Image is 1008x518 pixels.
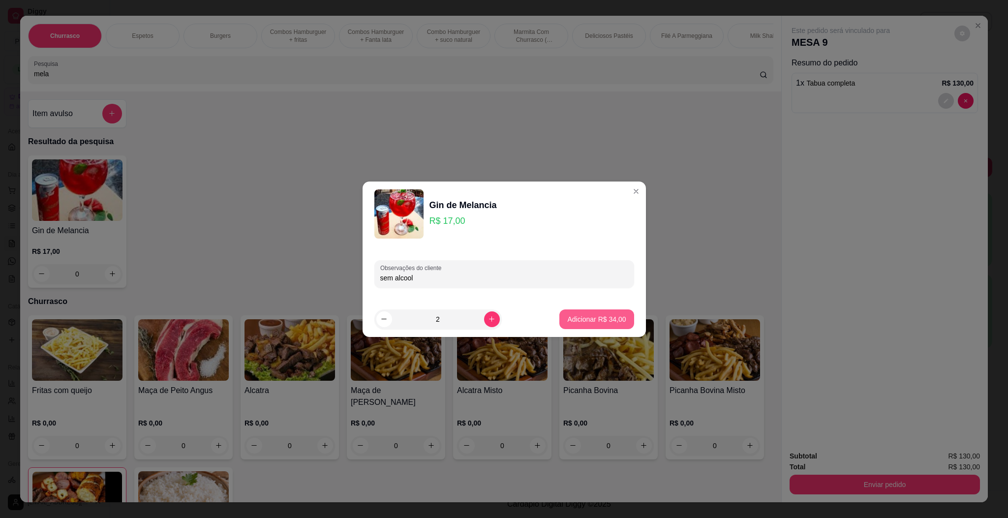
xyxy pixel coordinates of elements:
[559,309,634,329] button: Adicionar R$ 34,00
[429,198,497,212] div: Gin de Melancia
[567,314,626,324] p: Adicionar R$ 34,00
[376,311,392,327] button: decrease-product-quantity
[429,214,497,228] p: R$ 17,00
[380,264,445,272] label: Observações do cliente
[380,273,628,283] input: Observações do cliente
[374,189,424,239] img: product-image
[628,183,644,199] button: Close
[484,311,500,327] button: increase-product-quantity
